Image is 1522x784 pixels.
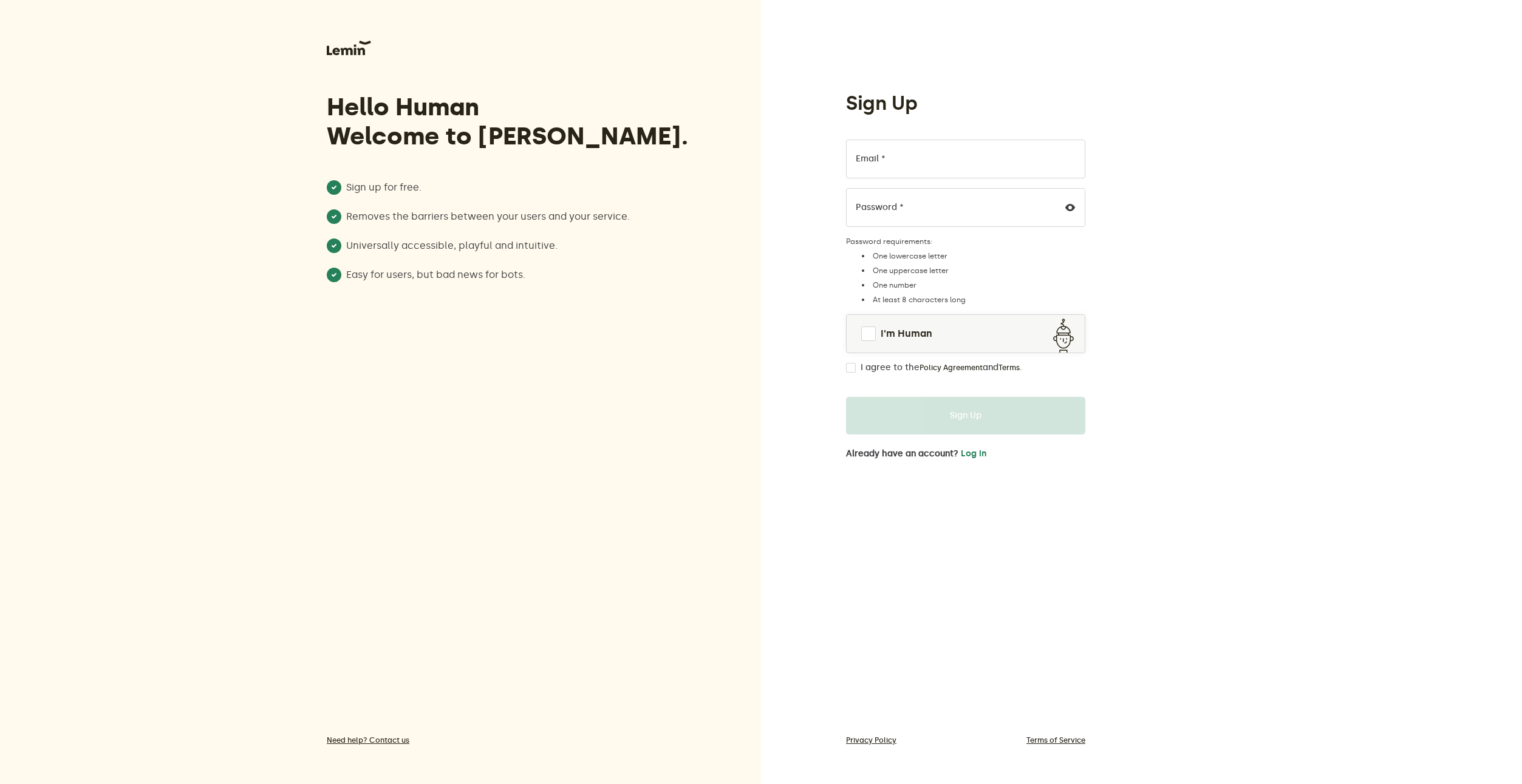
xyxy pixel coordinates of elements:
[846,140,1085,178] input: Email *
[861,363,1022,373] label: I agree to the and .
[327,93,696,151] h3: Hello Human Welcome to [PERSON_NAME].
[856,203,904,212] label: Password *
[846,397,1085,434] button: Sign Up
[327,268,696,282] li: Easy for users, but bad news for bots.
[846,91,918,115] h1: Sign Up
[858,251,1085,261] li: One lowercase letter
[881,326,932,341] span: I'm Human
[327,180,696,195] li: Sign up for free.
[858,280,1085,290] li: One number
[327,238,696,253] li: Universally accessible, playful and intuitive.
[327,735,696,745] a: Need help? Contact us
[846,735,896,745] a: Privacy Policy
[846,449,958,459] span: Already have an account?
[856,154,886,164] label: Email *
[961,449,986,459] button: Log in
[998,363,1020,373] a: Terms
[846,237,1085,246] label: Password requirements:
[327,209,696,224] li: Removes the barriers between your users and your service.
[1026,735,1085,745] a: Terms of Service
[858,266,1085,275] li: One uppercase letter
[858,295,1085,305] li: At least 8 characters long
[327,41,371,55] img: Lemin logo
[920,363,983,373] a: Policy Agreement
